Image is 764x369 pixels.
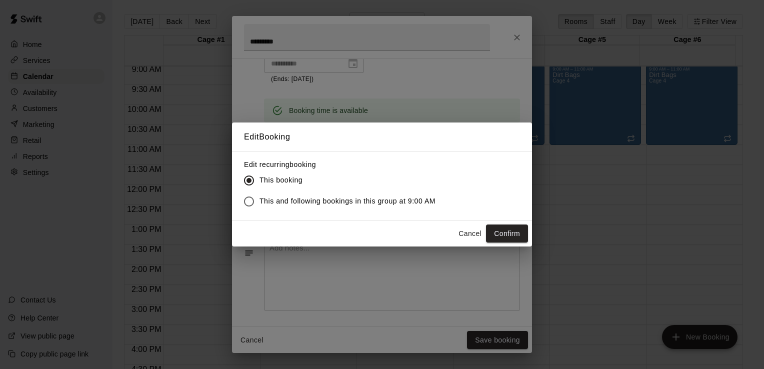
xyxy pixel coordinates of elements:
label: Edit recurring booking [244,159,443,169]
span: This and following bookings in this group at 9:00 AM [259,196,435,206]
span: This booking [259,175,302,185]
button: Cancel [454,224,486,243]
button: Confirm [486,224,528,243]
h2: Edit Booking [232,122,532,151]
